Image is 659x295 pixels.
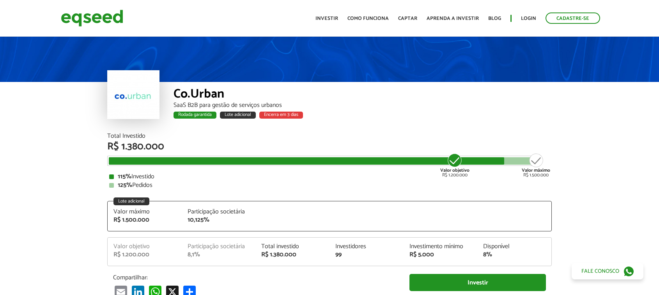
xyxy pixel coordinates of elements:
div: R$ 1.380.000 [107,142,552,152]
a: Blog [488,16,501,21]
div: R$ 1.200.000 [113,252,176,258]
a: Investir [409,274,546,291]
strong: Valor máximo [522,167,550,174]
div: Rodada garantida [174,112,216,119]
div: R$ 5.000 [409,252,472,258]
div: Encerra em 3 dias [259,112,303,119]
div: 10,125% [188,217,250,223]
div: Total investido [261,243,324,250]
div: R$ 1.380.000 [261,252,324,258]
div: Participação societária [188,209,250,215]
a: Como funciona [347,16,389,21]
div: Pedidos [109,182,550,188]
p: Compartilhar: [113,274,398,281]
div: R$ 1.200.000 [440,153,469,178]
div: Participação societária [188,243,250,250]
strong: Valor objetivo [440,167,469,174]
a: Fale conosco [572,263,643,279]
div: Disponível [483,243,546,250]
div: 8,1% [188,252,250,258]
div: Investimento mínimo [409,243,472,250]
div: Co.Urban [174,88,552,102]
strong: 125% [118,180,132,190]
div: Lote adicional [220,112,256,119]
div: R$ 1.500.000 [522,153,550,178]
div: Lote adicional [113,197,149,205]
div: Investidores [335,243,398,250]
div: Valor objetivo [113,243,176,250]
img: EqSeed [61,8,123,28]
a: Cadastre-se [546,12,600,24]
div: 8% [483,252,546,258]
div: Investido [109,174,550,180]
a: Captar [398,16,417,21]
div: Valor máximo [113,209,176,215]
strong: 115% [118,171,131,182]
a: Aprenda a investir [427,16,479,21]
div: Total Investido [107,133,552,139]
div: 99 [335,252,398,258]
a: Investir [315,16,338,21]
div: R$ 1.500.000 [113,217,176,223]
a: Login [521,16,536,21]
div: SaaS B2B para gestão de serviços urbanos [174,102,552,108]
